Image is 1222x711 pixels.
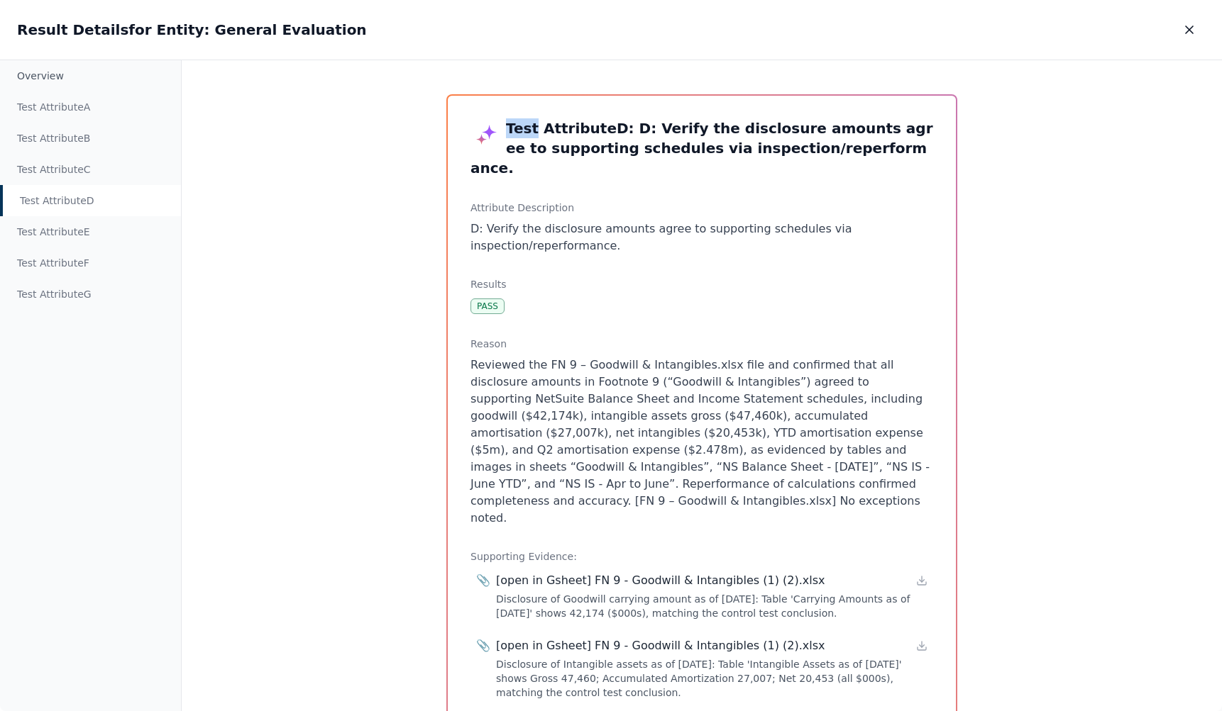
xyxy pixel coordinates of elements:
p: D: Verify the disclosure amounts agree to supporting schedules via inspection/reperformance. [470,220,933,254]
h3: Reason [470,337,933,351]
h3: Results [470,277,933,291]
span: 📎 [476,637,490,654]
div: Disclosure of Goodwill carrying amount as of [DATE]: Table 'Carrying Amounts as of [DATE]' shows ... [496,592,927,620]
div: Pass [470,298,505,314]
p: Reviewed the FN 9 – Goodwill & Intangibles.xlsx file and confirmed that all disclosure amounts in... [470,357,933,527]
h2: Result Details for Entity: General Evaluation [17,20,367,40]
h3: Supporting Evidence: [470,549,933,564]
div: Disclosure of Intangible assets as of [DATE]: Table 'Intangible Assets as of [DATE]' shows Gross ... [496,657,927,700]
div: [open in Gsheet] FN 9 - Goodwill & Intangibles (1) (2).xlsx [496,637,825,654]
a: Download file [916,640,927,651]
div: [open in Gsheet] FN 9 - Goodwill & Intangibles (1) (2).xlsx [496,572,825,589]
h3: Test Attribute D : D: Verify the disclosure amounts agree to supporting schedules via inspection/... [470,118,933,178]
span: 📎 [476,572,490,589]
h3: Attribute Description [470,201,933,215]
a: Download file [916,575,927,586]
